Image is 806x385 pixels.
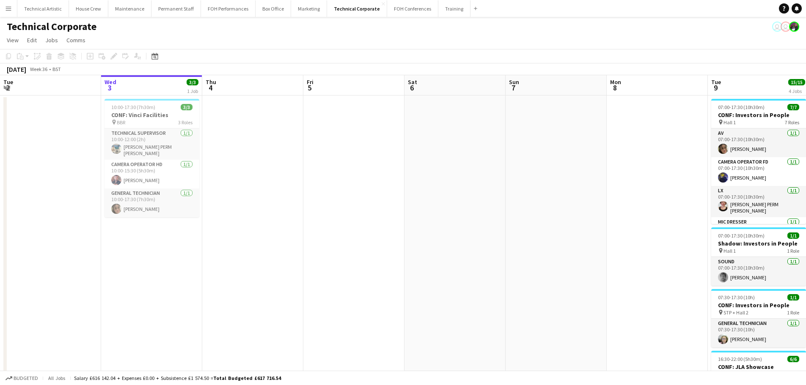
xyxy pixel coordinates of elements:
app-card-role: Mic Dresser1/1 [711,217,806,246]
span: 1 Role [787,248,799,254]
span: Comms [66,36,85,44]
span: Mon [610,78,621,86]
button: Training [438,0,470,17]
div: 4 Jobs [789,86,805,93]
app-card-role: Sound1/107:00-17:30 (10h30m)[PERSON_NAME] [711,257,806,286]
span: 3 Roles [178,119,193,126]
span: 1/1 [787,232,799,239]
span: 6/6 [787,356,799,362]
span: 8 [609,83,621,93]
button: Permanent Staff [151,0,201,17]
span: Tue [711,78,721,86]
span: Total Budgeted £617 716.54 [213,375,281,381]
span: 07:00-17:30 (10h30m) [718,232,765,239]
a: Edit [24,35,40,46]
app-job-card: 07:30-17:30 (10h)1/1CONF: Investors in People STP + Hall 21 RoleGeneral Technician1/107:30-17:30 ... [711,289,806,347]
a: Comms [63,35,89,46]
span: 07:00-17:30 (10h30m) [718,104,765,110]
div: BST [52,66,61,72]
span: Hall 1 [723,248,736,254]
span: Sat [408,78,417,86]
div: Salary £616 142.04 + Expenses £0.00 + Subsistence £1 574.50 = [74,375,281,381]
app-card-role: General Technician1/110:00-17:30 (7h30m)[PERSON_NAME] [105,188,199,217]
span: 15/15 [788,79,805,85]
span: Fri [307,78,314,86]
div: 1 Job [187,86,198,93]
app-card-role: LX1/107:00-17:30 (10h30m)[PERSON_NAME] PERM [PERSON_NAME] [711,186,806,217]
span: 2 [2,83,13,93]
h3: Shadow: Investors in People [711,240,806,247]
span: 3 [103,83,116,93]
button: Technical Corporate [327,0,387,17]
span: 07:30-17:30 (10h) [718,294,755,300]
button: Budgeted [4,374,39,383]
span: STP + Hall 2 [723,309,748,316]
span: 16:30-22:00 (5h30m) [718,356,762,362]
h1: Technical Corporate [7,20,96,33]
span: Wed [105,78,116,86]
span: Tue [3,78,13,86]
app-card-role: AV1/107:00-17:30 (10h30m)[PERSON_NAME] [711,128,806,157]
span: 3/3 [187,79,198,85]
h3: CONF: Vinci Facilities [105,111,199,119]
span: 3/3 [181,104,193,110]
span: 9 [710,83,721,93]
h3: CONF: Investors in People [711,111,806,119]
span: 7/7 [787,104,799,110]
a: Jobs [42,35,61,46]
button: Box Office [256,0,291,17]
app-card-role: Camera Operator FD1/107:00-17:30 (10h30m)[PERSON_NAME] [711,157,806,186]
span: 7 Roles [785,119,799,126]
app-card-role: Camera Operator HD1/110:00-15:30 (5h30m)[PERSON_NAME] [105,160,199,188]
button: Technical Artistic [17,0,69,17]
span: Edit [27,36,37,44]
span: BBR [117,119,125,126]
button: FOH Conferences [387,0,438,17]
button: Marketing [291,0,327,17]
span: 4 [204,83,216,93]
span: All jobs [47,375,67,381]
a: View [3,35,22,46]
span: Week 36 [28,66,49,72]
h3: CONF: JLA Showcase [711,363,806,371]
h3: CONF: Investors in People [711,301,806,309]
app-job-card: 07:00-17:30 (10h30m)7/7CONF: Investors in People Hall 17 RolesAV1/107:00-17:30 (10h30m)[PERSON_NA... [711,99,806,224]
span: Hall 1 [723,119,736,126]
span: 1/1 [787,294,799,300]
span: Budgeted [14,375,38,381]
button: FOH Performances [201,0,256,17]
button: House Crew [69,0,108,17]
app-job-card: 07:00-17:30 (10h30m)1/1Shadow: Investors in People Hall 11 RoleSound1/107:00-17:30 (10h30m)[PERSO... [711,227,806,286]
app-card-role: General Technician1/107:30-17:30 (10h)[PERSON_NAME] [711,319,806,347]
div: [DATE] [7,65,26,74]
span: Jobs [45,36,58,44]
span: View [7,36,19,44]
span: Thu [206,78,216,86]
app-card-role: Technical Supervisor1/110:00-12:00 (2h)[PERSON_NAME] PERM [PERSON_NAME] [105,128,199,160]
span: 1 Role [787,309,799,316]
app-user-avatar: Liveforce Admin [781,22,791,32]
app-user-avatar: Vaida Pikzirne [772,22,782,32]
span: 7 [508,83,519,93]
span: 10:00-17:30 (7h30m) [111,104,155,110]
span: 5 [305,83,314,93]
button: Maintenance [108,0,151,17]
app-job-card: 10:00-17:30 (7h30m)3/3CONF: Vinci Facilities BBR3 RolesTechnical Supervisor1/110:00-12:00 (2h)[PE... [105,99,199,217]
app-user-avatar: Zubair PERM Dhalla [789,22,799,32]
span: Sun [509,78,519,86]
span: 6 [407,83,417,93]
